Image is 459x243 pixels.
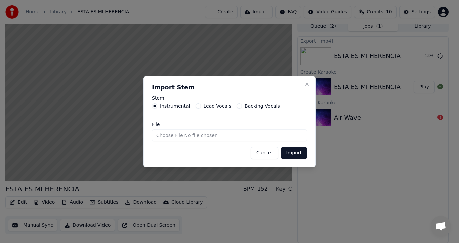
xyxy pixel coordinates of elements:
[152,122,307,127] label: File
[152,96,307,100] label: Stem
[204,104,232,108] label: Lead Vocals
[152,84,307,90] h2: Import Stem
[251,147,278,159] button: Cancel
[160,104,190,108] label: Instrumental
[245,104,280,108] label: Backing Vocals
[281,147,307,159] button: Import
